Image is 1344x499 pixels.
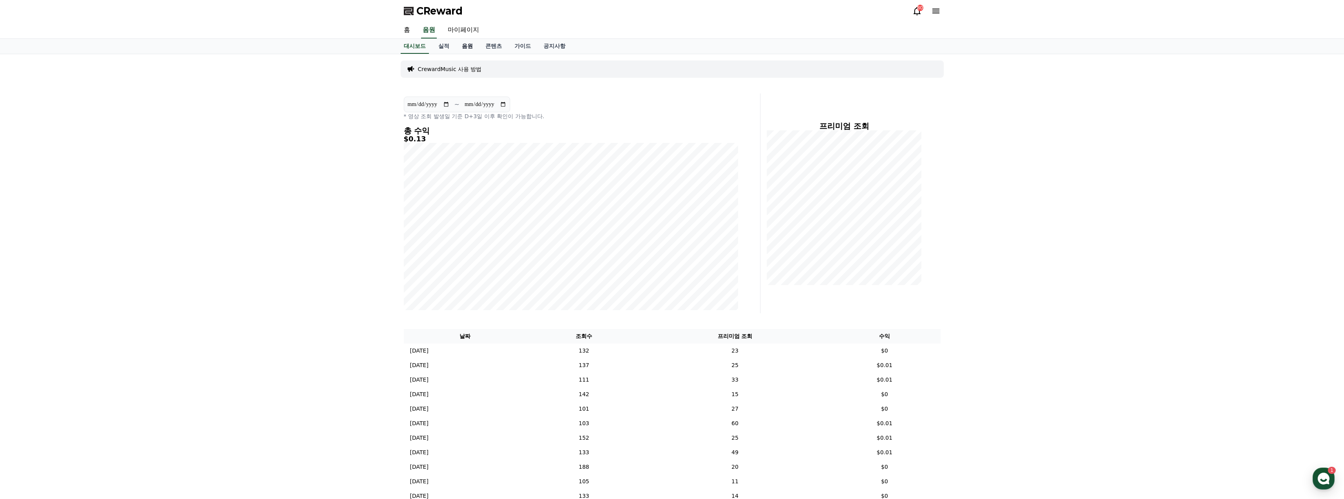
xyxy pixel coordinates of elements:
td: 33 [641,373,828,387]
a: 공지사항 [537,39,572,54]
a: 콘텐츠 [479,39,508,54]
p: [DATE] [410,434,429,442]
th: 프리미엄 조회 [641,329,828,344]
td: 49 [641,445,828,460]
td: $0 [829,387,941,402]
td: 15 [641,387,828,402]
p: [DATE] [410,347,429,355]
td: $0.01 [829,358,941,373]
h5: $0.13 [404,135,738,143]
td: 60 [641,416,828,431]
h4: 총 수익 [404,126,738,135]
p: [DATE] [410,448,429,457]
td: $0 [829,474,941,489]
td: 27 [641,402,828,416]
a: 마이페이지 [441,22,485,38]
td: $0.01 [829,431,941,445]
p: [DATE] [410,477,429,486]
a: 80 [912,6,922,16]
th: 날짜 [404,329,527,344]
td: $0.01 [829,416,941,431]
p: [DATE] [410,419,429,428]
th: 수익 [829,329,941,344]
th: 조회수 [527,329,641,344]
td: 133 [527,445,641,460]
span: Messages [65,261,88,267]
td: 101 [527,402,641,416]
span: Home [20,261,34,267]
a: 1Messages [52,249,101,269]
td: 142 [527,387,641,402]
td: 25 [641,358,828,373]
td: 23 [641,344,828,358]
span: Settings [116,261,135,267]
td: $0.01 [829,445,941,460]
span: 1 [80,249,82,255]
a: 음원 [421,22,437,38]
td: $0 [829,344,941,358]
a: 음원 [456,39,479,54]
td: 11 [641,474,828,489]
td: 20 [641,460,828,474]
p: [DATE] [410,361,429,369]
td: $0 [829,460,941,474]
h4: 프리미엄 조회 [767,122,922,130]
a: CReward [404,5,463,17]
td: 111 [527,373,641,387]
p: ~ [454,100,460,109]
div: 80 [917,5,923,11]
a: Settings [101,249,151,269]
p: * 영상 조회 발생일 기준 D+3일 이후 확인이 가능합니다. [404,112,738,120]
td: 25 [641,431,828,445]
td: 137 [527,358,641,373]
td: $0 [829,402,941,416]
a: 대시보드 [401,39,429,54]
p: [DATE] [410,463,429,471]
p: [DATE] [410,390,429,398]
a: Home [2,249,52,269]
p: [DATE] [410,376,429,384]
td: 103 [527,416,641,431]
a: 가이드 [508,39,537,54]
a: 실적 [432,39,456,54]
a: CrewardMusic 사용 방법 [418,65,482,73]
td: 188 [527,460,641,474]
td: $0.01 [829,373,941,387]
a: 홈 [398,22,416,38]
span: CReward [416,5,463,17]
p: [DATE] [410,405,429,413]
td: 132 [527,344,641,358]
td: 105 [527,474,641,489]
td: 152 [527,431,641,445]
